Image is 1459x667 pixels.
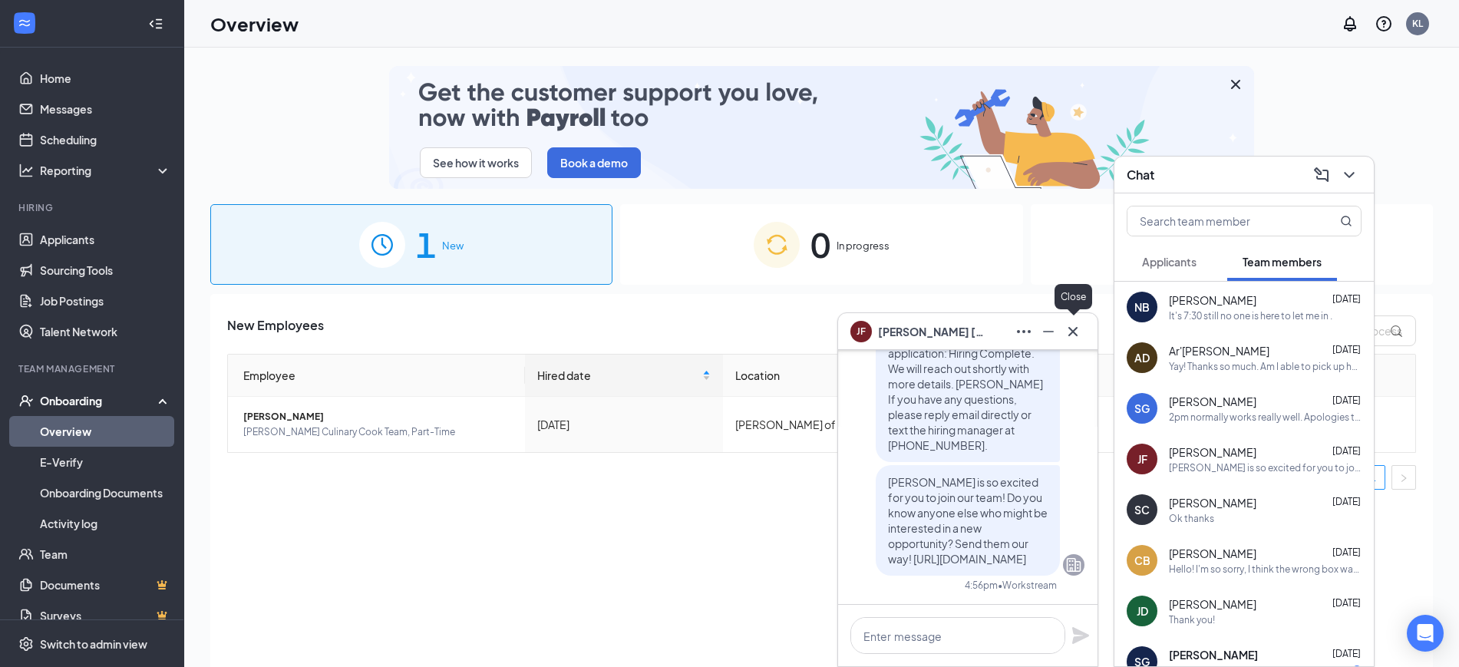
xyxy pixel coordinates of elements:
span: right [1399,474,1408,483]
div: Ok thanks [1169,512,1214,525]
span: [PERSON_NAME] is so excited for you to join our team! Do you know anyone else who might be intere... [888,475,1048,566]
svg: ChevronDown [1340,166,1358,184]
h3: Chat [1127,167,1154,183]
span: [DATE] [1332,445,1361,457]
div: Team Management [18,362,168,375]
span: Ar'[PERSON_NAME] [1169,343,1269,358]
a: Activity log [40,508,171,539]
a: SurveysCrown [40,600,171,631]
h1: Overview [210,11,299,37]
svg: Company [1065,556,1083,574]
span: New Employees [227,315,324,346]
a: Messages [40,94,171,124]
a: Scheduling [40,124,171,155]
span: [PERSON_NAME] [1169,292,1256,308]
li: Next Page [1391,465,1416,490]
th: Location [723,355,1119,397]
button: See how it works [420,147,532,178]
span: Team members [1243,255,1322,269]
img: payroll-small.gif [389,66,1254,189]
span: [PERSON_NAME] [1169,394,1256,409]
div: Close [1055,284,1092,309]
div: Reporting [40,163,172,178]
input: Search team member [1127,206,1309,236]
svg: QuestionInfo [1375,15,1393,33]
span: Hired date [537,367,699,384]
div: AD [1134,350,1150,365]
span: Great news! You have moved on to the next stage of the application: Hiring Complete. We will reac... [888,315,1043,452]
span: [PERSON_NAME] [1169,596,1256,612]
svg: Cross [1226,75,1245,94]
span: [PERSON_NAME] [243,409,513,424]
span: [DATE] [1332,546,1361,558]
svg: MagnifyingGlass [1340,215,1352,227]
span: [PERSON_NAME] Culinary Cook Team, Part-Time [243,424,513,440]
div: [DATE] [537,416,711,433]
a: Applicants [40,224,171,255]
span: Applicants [1142,255,1197,269]
div: CB [1134,553,1150,568]
button: right [1391,465,1416,490]
span: [DATE] [1332,344,1361,355]
svg: Notifications [1341,15,1359,33]
svg: Ellipses [1015,322,1033,341]
span: [DATE] [1332,496,1361,507]
span: 1 [416,218,436,271]
a: Onboarding Documents [40,477,171,508]
div: Open Intercom Messenger [1407,615,1444,652]
svg: ComposeMessage [1312,166,1331,184]
div: Hello! I'm so sorry, I think the wrong box was checked initially and it sent the wrong automated ... [1169,563,1362,576]
div: 4:56pm [965,579,998,592]
span: [PERSON_NAME] [1169,546,1256,561]
div: SG [1134,401,1150,416]
span: New [442,238,464,253]
a: Team [40,539,171,570]
svg: UserCheck [18,393,34,408]
span: [DATE] [1332,293,1361,305]
div: NB [1134,299,1150,315]
div: Switch to admin view [40,636,147,652]
a: Overview [40,416,171,447]
button: ChevronDown [1337,163,1362,187]
span: [DATE] [1332,597,1361,609]
span: [PERSON_NAME] [PERSON_NAME] [878,323,985,340]
span: • Workstream [998,579,1057,592]
button: Cross [1061,319,1085,344]
div: [PERSON_NAME] is so excited for you to join our team! Do you know anyone else who might be intere... [1169,461,1362,474]
svg: Cross [1064,322,1082,341]
div: Yay! Thanks so much. Am I able to pick up hours now or do I have to wait until training is comple... [1169,360,1362,373]
div: It's 7:30 still no one is here to let me in . [1169,309,1332,322]
button: ComposeMessage [1309,163,1334,187]
a: Talent Network [40,316,171,347]
span: [PERSON_NAME] [1169,444,1256,460]
div: 2pm normally works really well. Apologies this app isn't checked daily by me. [1169,411,1362,424]
button: Ellipses [1012,319,1036,344]
span: [PERSON_NAME] [1169,495,1256,510]
svg: Analysis [18,163,34,178]
svg: WorkstreamLogo [17,15,32,31]
td: [PERSON_NAME] of Sycamore [723,397,1119,452]
div: Hiring [18,201,168,214]
svg: Minimize [1039,322,1058,341]
th: Employee [228,355,525,397]
a: Sourcing Tools [40,255,171,286]
a: Job Postings [40,286,171,316]
span: 0 [810,218,830,271]
span: [DATE] [1332,395,1361,406]
span: [DATE] [1332,648,1361,659]
svg: Plane [1071,626,1090,645]
span: [PERSON_NAME] [1169,647,1258,662]
div: Onboarding [40,393,158,408]
div: KL [1412,17,1423,30]
div: SC [1134,502,1150,517]
div: JD [1137,603,1148,619]
div: JF [1137,451,1147,467]
button: Minimize [1036,319,1061,344]
button: Book a demo [547,147,641,178]
div: Thank you! [1169,613,1215,626]
a: Home [40,63,171,94]
svg: Collapse [148,16,163,31]
span: In progress [837,238,890,253]
a: DocumentsCrown [40,570,171,600]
